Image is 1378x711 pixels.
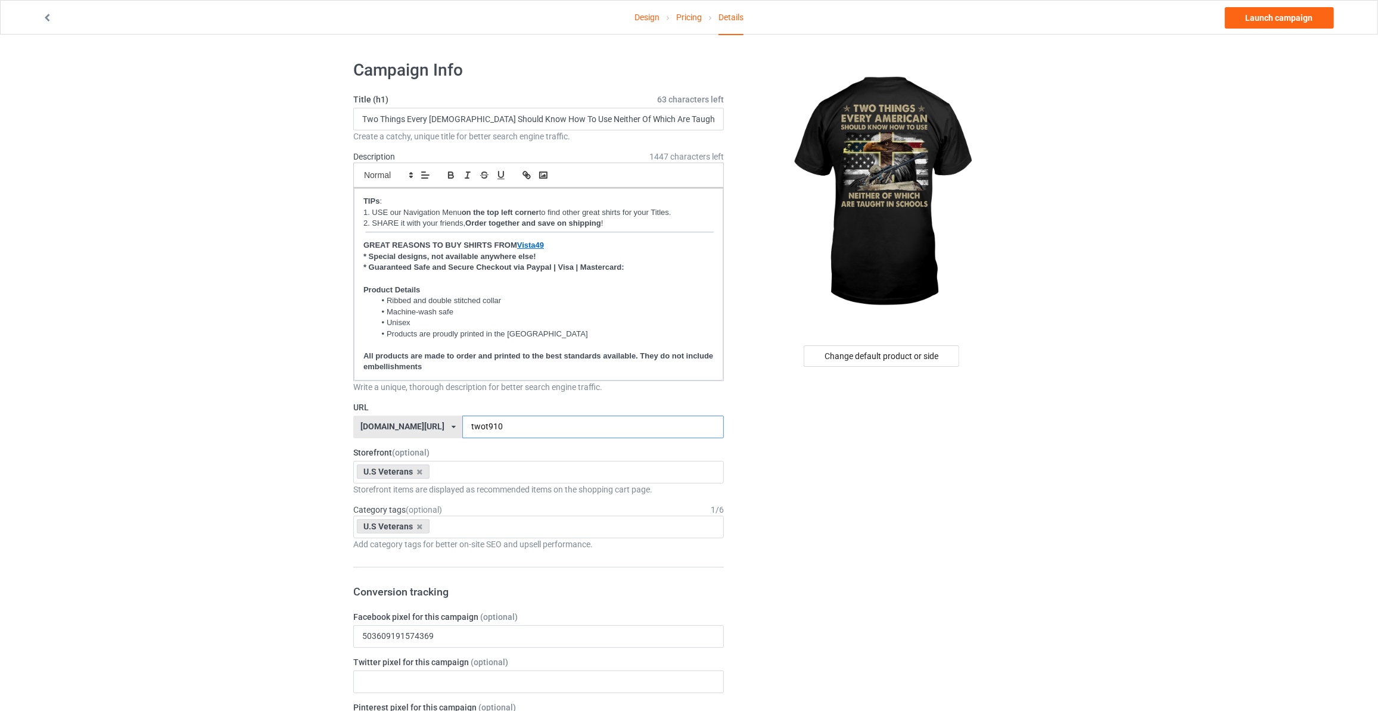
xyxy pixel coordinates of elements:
[363,196,714,207] p: :
[462,208,539,217] strong: on the top left corner
[375,307,714,317] li: Machine-wash safe
[357,464,430,479] div: U.S Veterans
[360,422,444,431] div: [DOMAIN_NAME][URL]
[375,295,714,306] li: Ribbed and double stitched collar
[363,252,536,261] strong: * Special designs, not available anywhere else!
[363,241,517,250] strong: GREAT REASONS TO BUY SHIRTS FROM
[363,263,624,272] strong: * Guaranteed Safe and Secure Checkout via Paypal | Visa | Mastercard:
[375,329,714,339] li: Products are proudly printed in the [GEOGRAPHIC_DATA]
[657,93,724,105] span: 63 characters left
[406,505,442,514] span: (optional)
[634,1,660,34] a: Design
[363,197,380,205] strong: TIPs
[471,657,508,667] span: (optional)
[353,381,724,393] div: Write a unique, thorough description for better search engine traffic.
[353,130,724,142] div: Create a catchy, unique title for better search engine traffic.
[480,612,518,622] span: (optional)
[353,447,724,459] label: Storefront
[392,448,430,457] span: (optional)
[353,60,724,81] h1: Campaign Info
[363,285,420,294] strong: Product Details
[353,538,724,550] div: Add category tags for better on-site SEO and upsell performance.
[1225,7,1334,29] a: Launch campaign
[363,230,714,237] img: Screenshot_at_Jul_03_11-49-29.png
[353,484,724,495] div: Storefront items are displayed as recommended items on the shopping cart page.
[363,218,714,229] p: 2. SHARE it with your friends, !
[676,1,702,34] a: Pricing
[357,519,430,534] div: U.S Veterans
[363,207,714,219] p: 1. USE our Navigation Menu to find other great shirts for your Titles.
[353,401,724,413] label: URL
[718,1,744,35] div: Details
[649,151,724,163] span: 1447 characters left
[363,351,716,372] strong: All products are made to order and printed to the best standards available. They do not include e...
[353,585,724,598] h3: Conversion tracking
[353,504,442,516] label: Category tags
[465,219,601,227] strong: Order together and save on shipping
[353,152,395,161] label: Description
[804,345,959,367] div: Change default product or side
[375,317,714,328] li: Unisex
[517,241,544,250] a: Vista49
[353,611,724,623] label: Facebook pixel for this campaign
[353,656,724,668] label: Twitter pixel for this campaign
[711,504,724,516] div: 1 / 6
[353,93,724,105] label: Title (h1)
